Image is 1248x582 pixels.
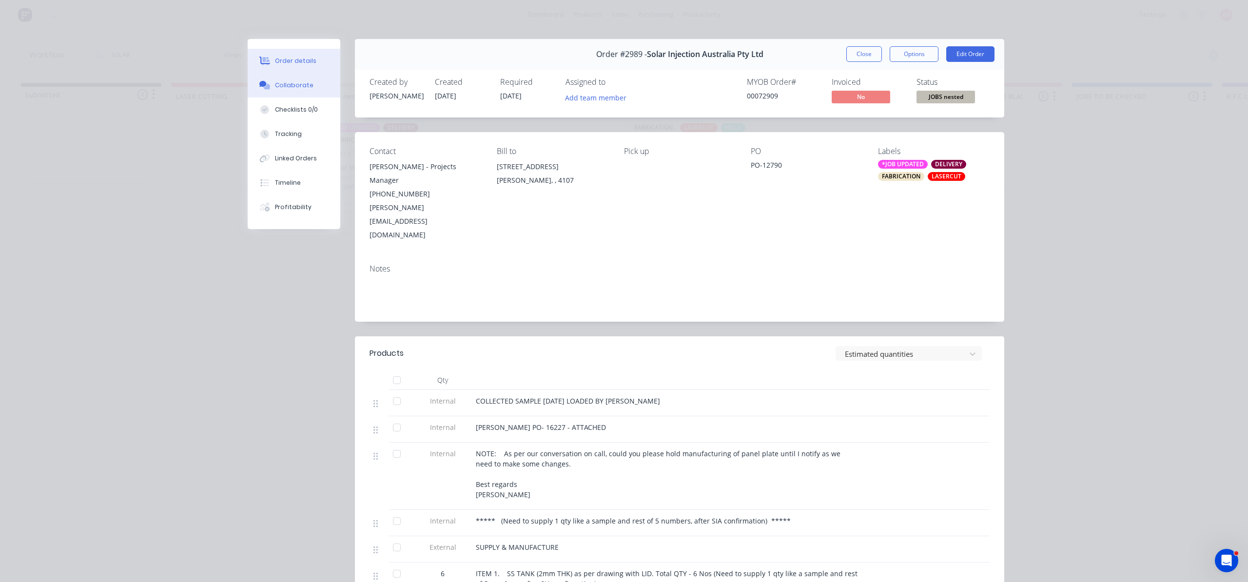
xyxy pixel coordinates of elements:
div: Order details [275,57,316,65]
span: [DATE] [435,91,456,100]
span: Solar Injection Australia Pty Ltd [647,50,763,59]
span: [DATE] [500,91,522,100]
div: Notes [370,264,990,273]
span: ***** (Need to supply 1 qty like a sample and rest of 5 numbers, after SIA confirmation) ***** [476,516,791,525]
div: [PERSON_NAME], , 4107 [497,174,608,187]
button: Edit Order [946,46,994,62]
div: MYOB Order # [747,78,820,87]
div: [PHONE_NUMBER] [370,187,481,201]
div: Pick up [624,147,736,156]
div: Created by [370,78,423,87]
iframe: Intercom live chat [1215,549,1238,572]
div: FABRICATION [878,172,924,181]
button: Order details [248,49,340,73]
div: LASERCUT [928,172,965,181]
div: Tracking [275,130,302,138]
button: Timeline [248,171,340,195]
div: Checklists 0/0 [275,105,318,114]
div: [STREET_ADDRESS][PERSON_NAME], , 4107 [497,160,608,191]
span: [PERSON_NAME] PO- 16227 - ATTACHED [476,423,606,432]
div: [STREET_ADDRESS] [497,160,608,174]
span: Internal [417,422,468,432]
span: Internal [417,516,468,526]
span: Order #2989 - [596,50,647,59]
div: PO [751,147,862,156]
span: SUPPLY & MANUFACTURE [476,543,559,552]
div: 00072909 [747,91,820,101]
span: Internal [417,396,468,406]
button: Add team member [565,91,632,104]
div: Invoiced [832,78,905,87]
div: Linked Orders [275,154,317,163]
div: PO-12790 [751,160,862,174]
div: [PERSON_NAME] - Projects Manager [370,160,481,187]
button: Profitability [248,195,340,219]
button: JOBS nested [916,91,975,105]
div: Status [916,78,990,87]
div: Collaborate [275,81,313,90]
button: Add team member [560,91,632,104]
div: [PERSON_NAME][EMAIL_ADDRESS][DOMAIN_NAME] [370,201,481,242]
span: COLLECTED SAMPLE [DATE] LOADED BY [PERSON_NAME] [476,396,660,406]
div: Timeline [275,178,301,187]
span: NOTE: As per our conversation on call, could you please hold manufacturing of panel plate until I... [476,449,842,499]
div: Contact [370,147,481,156]
div: Labels [878,147,990,156]
div: Created [435,78,488,87]
div: Qty [413,370,472,390]
button: Collaborate [248,73,340,97]
span: Internal [417,448,468,459]
div: Required [500,78,554,87]
div: *JOB UPDATED [878,160,928,169]
div: Profitability [275,203,312,212]
button: Tracking [248,122,340,146]
div: Assigned to [565,78,663,87]
span: JOBS nested [916,91,975,103]
div: Bill to [497,147,608,156]
button: Options [890,46,938,62]
button: Close [846,46,882,62]
span: 6 [441,568,445,579]
div: [PERSON_NAME] - Projects Manager[PHONE_NUMBER][PERSON_NAME][EMAIL_ADDRESS][DOMAIN_NAME] [370,160,481,242]
button: Linked Orders [248,146,340,171]
div: DELIVERY [931,160,966,169]
div: Products [370,348,404,359]
div: [PERSON_NAME] [370,91,423,101]
button: Checklists 0/0 [248,97,340,122]
span: No [832,91,890,103]
span: External [417,542,468,552]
